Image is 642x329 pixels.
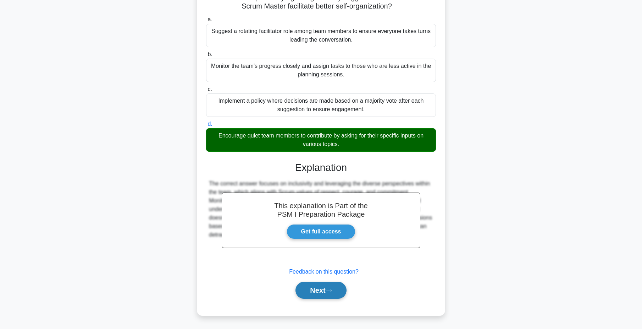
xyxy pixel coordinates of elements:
span: d. [207,121,212,127]
h3: Explanation [210,162,432,174]
span: c. [207,86,212,92]
span: a. [207,16,212,22]
a: Get full access [287,224,356,239]
div: Monitor the team's progress closely and assign tasks to those who are less active in the planning... [206,59,436,82]
span: b. [207,51,212,57]
button: Next [295,282,346,299]
div: Implement a policy where decisions are made based on a majority vote after each suggestion to ens... [206,93,436,117]
a: Feedback on this question? [289,269,359,275]
div: Encourage quiet team members to contribute by asking for their specific inputs on various topics. [206,128,436,152]
div: The correct answer focuses on inclusivity and leveraging the diverse perspectives within the team... [209,179,433,239]
div: Suggest a rotating facilitator role among team members to ensure everyone takes turns leading the... [206,24,436,47]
